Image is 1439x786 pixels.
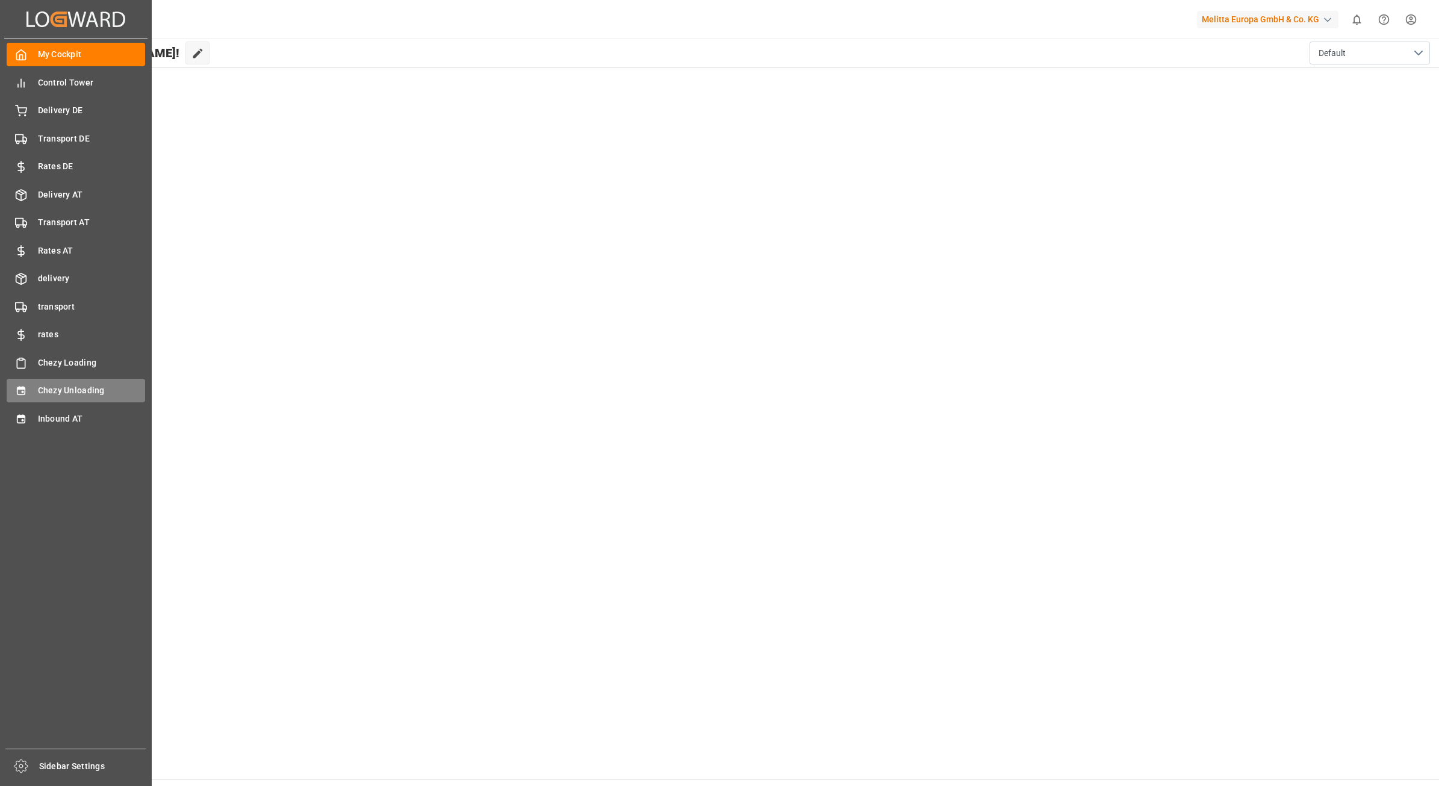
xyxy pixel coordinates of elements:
[1310,42,1430,64] button: open menu
[7,351,145,374] a: Chezy Loading
[7,323,145,346] a: rates
[1343,6,1370,33] button: show 0 new notifications
[1197,11,1338,28] div: Melitta Europa GmbH & Co. KG
[7,407,145,430] a: Inbound AT
[38,189,146,201] span: Delivery AT
[1319,47,1346,60] span: Default
[7,99,145,122] a: Delivery DE
[38,133,146,145] span: Transport DE
[38,160,146,173] span: Rates DE
[38,104,146,117] span: Delivery DE
[7,211,145,234] a: Transport AT
[7,295,145,318] a: transport
[7,239,145,262] a: Rates AT
[38,245,146,257] span: Rates AT
[1370,6,1397,33] button: Help Center
[39,760,147,773] span: Sidebar Settings
[38,413,146,425] span: Inbound AT
[38,76,146,89] span: Control Tower
[7,126,145,150] a: Transport DE
[7,267,145,290] a: delivery
[7,182,145,206] a: Delivery AT
[38,357,146,369] span: Chezy Loading
[38,301,146,313] span: transport
[38,272,146,285] span: delivery
[1197,8,1343,31] button: Melitta Europa GmbH & Co. KG
[38,216,146,229] span: Transport AT
[38,384,146,397] span: Chezy Unloading
[7,43,145,66] a: My Cockpit
[7,155,145,178] a: Rates DE
[38,48,146,61] span: My Cockpit
[7,379,145,402] a: Chezy Unloading
[38,328,146,341] span: rates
